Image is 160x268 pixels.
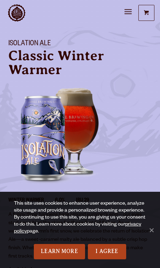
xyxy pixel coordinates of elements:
[8,4,25,22] a: Odell Home
[8,49,152,77] p: Classic Winter Warmer
[148,227,155,234] span: No
[88,244,126,259] a: I Agree
[124,5,132,19] a: Menu
[34,244,85,259] a: Learn More
[14,200,146,244] div: This site uses cookies to enhance user experience, analyze site usage and provide a personalized ...
[8,40,152,49] h1: Isolation Ale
